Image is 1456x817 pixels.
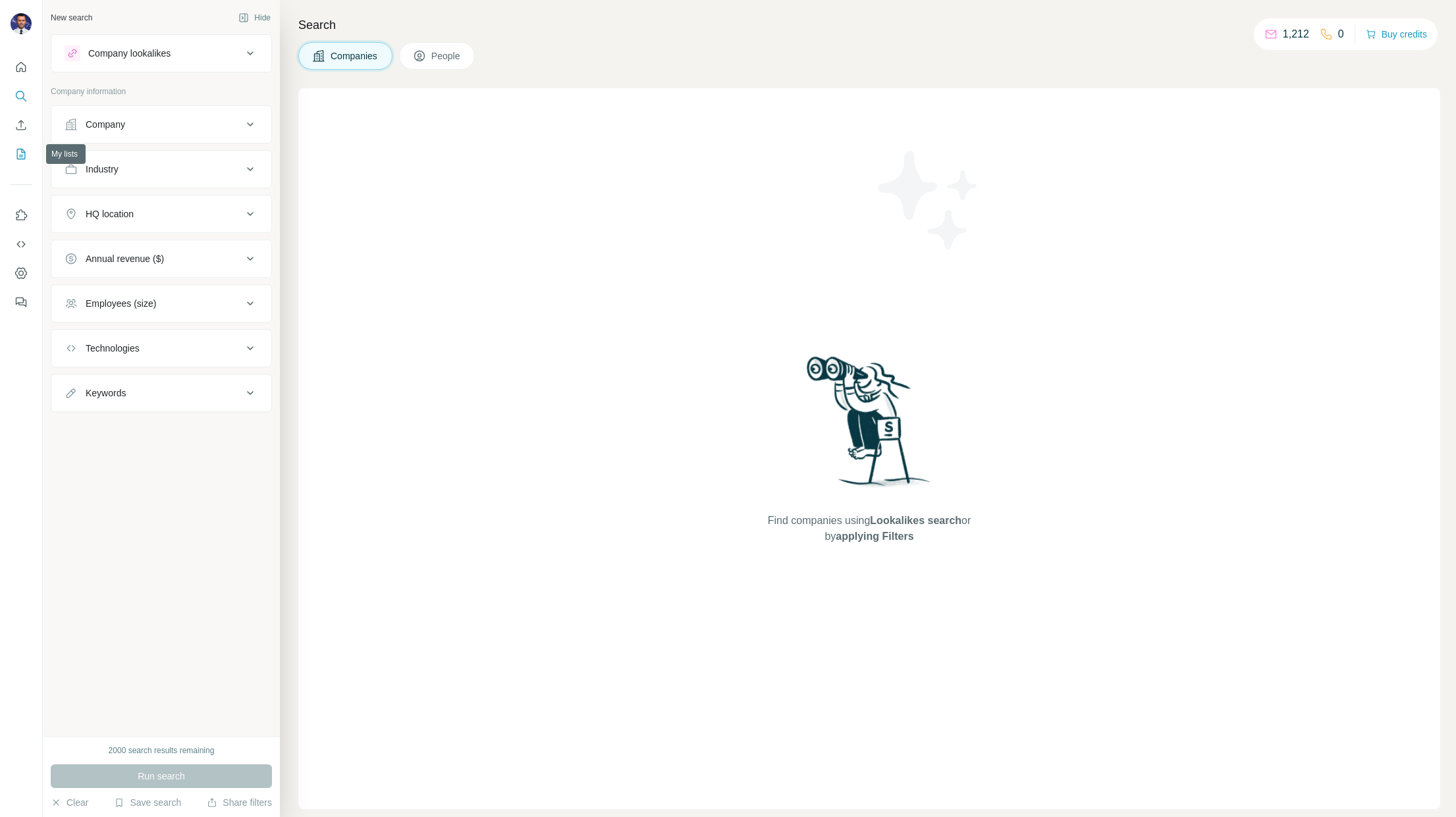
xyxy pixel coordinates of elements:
img: Surfe Illustration - Woman searching with binoculars [801,353,938,500]
span: Companies [331,49,379,63]
span: People [431,49,462,63]
button: Use Surfe on LinkedIn [11,203,32,227]
div: Industry [86,163,119,176]
span: Lookalikes search [870,515,961,526]
p: 1,212 [1283,26,1309,42]
button: Industry [51,153,271,185]
button: Employees (size) [51,288,271,319]
h4: Search [298,16,1440,34]
img: Avatar [11,13,32,34]
button: Keywords [51,377,271,409]
div: Annual revenue ($) [86,252,164,265]
div: Keywords [86,386,126,400]
button: Hide [229,8,280,28]
button: Dashboard [11,261,32,285]
span: Find companies using or by [764,513,975,544]
button: Enrich CSV [11,113,32,137]
button: Technologies [51,332,271,364]
button: Clear [51,796,88,809]
div: New search [51,12,92,24]
div: Company [86,118,125,131]
button: Buy credits [1366,25,1427,43]
div: Technologies [86,342,140,355]
button: Company [51,109,271,140]
button: Feedback [11,290,32,314]
img: Surfe Illustration - Stars [869,141,988,259]
p: Company information [51,86,272,97]
p: 0 [1338,26,1344,42]
button: Company lookalikes [51,38,271,69]
button: My lists [11,142,32,166]
button: Share filters [207,796,272,809]
div: 2000 search results remaining [109,745,215,756]
div: HQ location [86,207,134,221]
div: Employees (size) [86,297,156,310]
button: Use Surfe API [11,232,32,256]
button: Annual revenue ($) [51,243,271,275]
button: Quick start [11,55,32,79]
button: Search [11,84,32,108]
span: applying Filters [836,531,913,542]
button: HQ location [51,198,271,230]
div: Company lookalikes [88,47,171,60]
button: Save search [114,796,181,809]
